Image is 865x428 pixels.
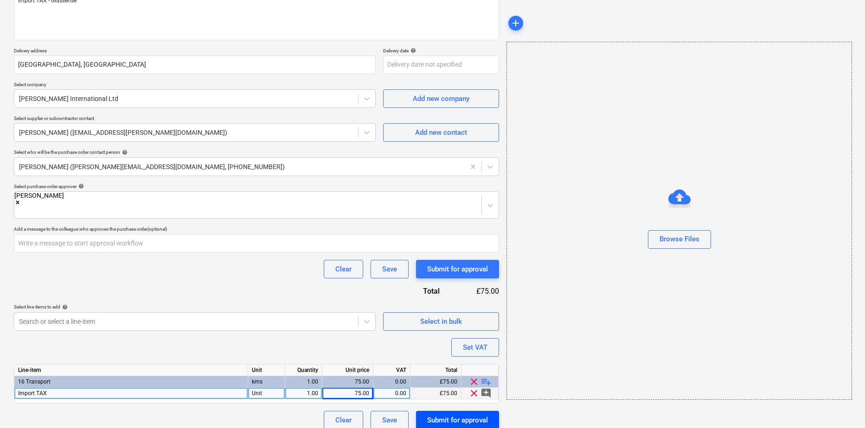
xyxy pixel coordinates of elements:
div: Select who will be the purchase order contact person [14,149,499,155]
div: Submit for approval [427,414,488,426]
div: Line-item [14,365,248,376]
div: Submit for approval [427,263,488,275]
div: VAT [373,365,410,376]
div: Add new contact [415,126,467,138]
button: Clear [324,260,363,278]
div: [PERSON_NAME] [14,192,64,199]
input: Delivery date not specified [383,56,499,74]
button: Add new contact [383,123,499,142]
p: Select supplier or subcontractor contact [14,115,376,123]
div: Add a message to the colleague who approves the purchase order (optional) [14,226,499,232]
span: clear [468,376,480,387]
div: £75.00 [410,388,461,399]
button: Save [371,260,409,278]
button: Add new company [383,89,499,108]
div: Clear [335,414,352,426]
div: kms [248,376,285,388]
div: 75.00 [326,376,369,388]
div: Quantity [285,365,322,376]
button: Submit for approval [416,260,499,278]
div: £75.00 [455,286,499,296]
span: help [60,304,68,310]
div: Unit [248,388,285,399]
div: Total [378,286,455,296]
div: 1.00 [289,376,318,388]
button: Set VAT [451,338,499,357]
span: help [77,183,84,189]
div: 0.00 [377,388,406,399]
div: Set VAT [463,341,487,353]
div: Clear [335,263,352,275]
p: Delivery address [14,48,376,56]
div: Select purchase order approver [14,183,499,189]
div: Select in bulk [420,315,462,327]
div: 1.00 [289,388,318,399]
span: Import TAX [18,390,47,397]
span: 16 Transport [18,378,51,385]
div: Select line-items to add [14,304,376,310]
span: add_comment [481,388,492,399]
span: playlist_add [481,376,492,387]
div: Save [382,414,397,426]
button: Browse Files [648,230,711,249]
input: Delivery address [14,56,376,74]
div: £75.00 [410,376,461,388]
div: Delivery date [383,48,499,54]
div: Add new company [413,93,469,105]
div: Browse Files [506,42,852,400]
div: 0.00 [377,376,406,388]
div: Unit [248,365,285,376]
div: Unit price [322,365,373,376]
div: Remove Cristi Gandulescu [14,199,64,207]
div: 75.00 [326,388,369,399]
span: clear [468,388,480,399]
input: Write a message to start approval workflow [14,234,499,252]
div: Browse Files [660,233,699,245]
span: help [409,48,416,53]
span: add [510,18,521,29]
div: Total [410,365,461,376]
span: help [120,150,128,155]
div: Save [382,263,397,275]
p: Select company [14,82,376,89]
button: Select in bulk [383,312,499,331]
